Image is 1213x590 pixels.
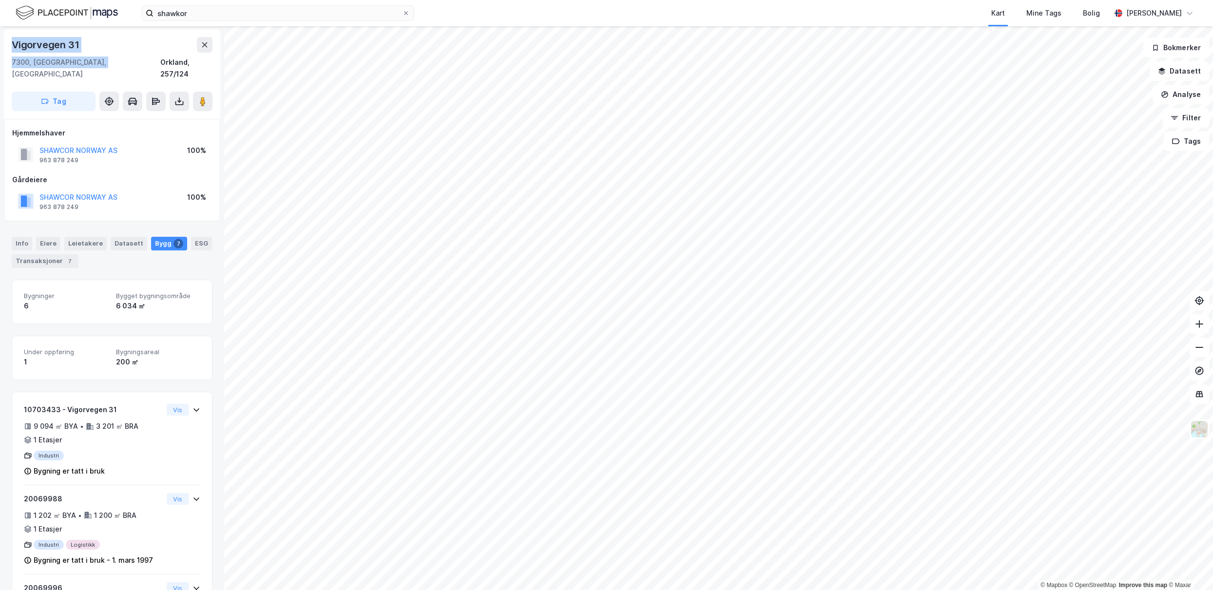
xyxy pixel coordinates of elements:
[36,237,60,250] div: Eiere
[34,510,76,521] div: 1 202 ㎡ BYA
[173,239,183,248] div: 7
[80,422,84,430] div: •
[1150,61,1209,81] button: Datasett
[116,356,200,368] div: 200 ㎡
[64,237,107,250] div: Leietakere
[1143,38,1209,57] button: Bokmerker
[24,300,108,312] div: 6
[39,156,78,164] div: 963 878 249
[12,57,160,80] div: 7300, [GEOGRAPHIC_DATA], [GEOGRAPHIC_DATA]
[151,237,187,250] div: Bygg
[24,292,108,300] span: Bygninger
[116,300,200,312] div: 6 034 ㎡
[78,512,82,519] div: •
[187,145,206,156] div: 100%
[1153,85,1209,104] button: Analyse
[16,4,118,21] img: logo.f888ab2527a4732fd821a326f86c7f29.svg
[991,7,1005,19] div: Kart
[1126,7,1182,19] div: [PERSON_NAME]
[116,348,200,356] span: Bygningsareal
[1164,543,1213,590] div: Kontrollprogram for chat
[187,191,206,203] div: 100%
[12,254,78,268] div: Transaksjoner
[154,6,402,20] input: Søk på adresse, matrikkel, gårdeiere, leietakere eller personer
[12,174,212,186] div: Gårdeiere
[1119,582,1167,589] a: Improve this map
[167,493,189,505] button: Vis
[34,554,153,566] div: Bygning er tatt i bruk - 1. mars 1997
[34,420,78,432] div: 9 094 ㎡ BYA
[24,493,163,505] div: 20069988
[12,237,32,250] div: Info
[12,127,212,139] div: Hjemmelshaver
[24,404,163,416] div: 10703433 - Vigorvegen 31
[111,237,147,250] div: Datasett
[1069,582,1117,589] a: OpenStreetMap
[1162,108,1209,128] button: Filter
[116,292,200,300] span: Bygget bygningsområde
[96,420,138,432] div: 3 201 ㎡ BRA
[34,465,105,477] div: Bygning er tatt i bruk
[160,57,212,80] div: Orkland, 257/124
[34,523,62,535] div: 1 Etasjer
[34,434,62,446] div: 1 Etasjer
[1083,7,1100,19] div: Bolig
[1026,7,1061,19] div: Mine Tags
[65,256,75,266] div: 7
[94,510,136,521] div: 1 200 ㎡ BRA
[39,203,78,211] div: 963 878 249
[12,37,81,53] div: Vigorvegen 31
[12,92,96,111] button: Tag
[24,348,108,356] span: Under oppføring
[1040,582,1067,589] a: Mapbox
[1164,543,1213,590] iframe: Chat Widget
[191,237,212,250] div: ESG
[1164,132,1209,151] button: Tags
[167,404,189,416] button: Vis
[24,356,108,368] div: 1
[1190,420,1209,438] img: Z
